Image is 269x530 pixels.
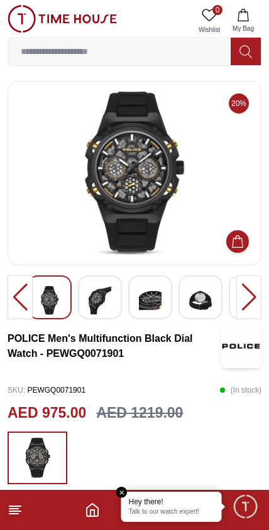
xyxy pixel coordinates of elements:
[18,92,251,255] img: POLICE Men's Multifunction Black Dial Watch - PEWGQ0071901
[194,25,225,34] span: Wishlist
[228,24,259,33] span: My Bag
[8,5,117,33] img: ...
[194,5,225,37] a: 0Wishlist
[129,508,214,517] p: Talk to our watch expert!
[85,502,100,517] a: Home
[139,286,162,315] img: POLICE Men's Multifunction Black Dial Watch - PEWGQ0071901
[8,381,85,400] p: PEWGQ0071901
[229,93,249,114] span: 20%
[89,286,111,315] img: POLICE Men's Multifunction Black Dial Watch - PEWGQ0071901
[189,286,212,315] img: POLICE Men's Multifunction Black Dial Watch - PEWGQ0071901
[38,286,61,315] img: POLICE Men's Multifunction Black Dial Watch - PEWGQ0071901
[226,230,249,253] button: Add to Cart
[22,438,53,478] img: ...
[221,324,261,368] img: POLICE Men's Multifunction Black Dial Watch - PEWGQ0071901
[116,487,128,498] em: Close tooltip
[232,493,260,521] div: Chat Widget
[225,5,261,37] button: My Bag
[8,402,86,424] h2: AED 975.00
[96,402,183,424] h3: AED 1219.00
[219,381,261,400] p: ( In stock )
[8,386,25,395] span: SKU :
[129,497,214,507] div: Hey there!
[212,5,222,15] span: 0
[8,331,221,361] h3: POLICE Men's Multifunction Black Dial Watch - PEWGQ0071901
